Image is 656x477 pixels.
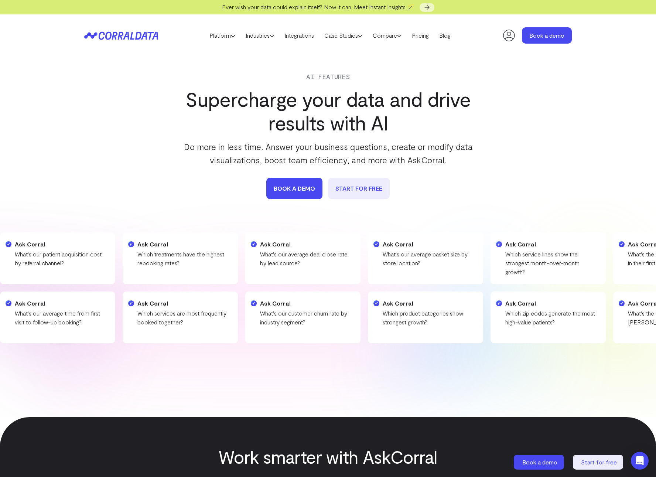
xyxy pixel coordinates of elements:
a: Integrations [279,30,319,41]
h4: Ask Corral [260,240,353,249]
a: Book a demo [514,455,566,470]
h4: Ask Corral [145,299,238,308]
h4: Ask Corral [137,240,230,249]
a: Blog [434,30,456,41]
h4: Ask Corral [390,299,483,308]
a: Case Studies [319,30,368,41]
a: Industries [240,30,279,41]
a: Platform [204,30,240,41]
h4: Ask Corral [513,299,606,308]
div: AI Features [177,71,479,82]
p: What's our inventory turnover rate by category? [390,309,483,327]
h4: Ask Corral [383,240,476,249]
p: What's our customer acquisition cost trend over time? [22,309,115,327]
p: Which service lines show the strongest month-over-month growth? [505,250,598,276]
a: book a demo [266,178,322,199]
span: Start for free [581,459,617,466]
h4: Ask Corral [15,240,108,249]
h2: Work smarter with AskCorral [84,447,572,467]
a: Compare [368,30,407,41]
h1: Supercharge your data and drive results with AI [177,87,479,134]
h4: Ask Corral [22,299,115,308]
p: What's our sales cycle duration by product type? [267,309,361,327]
p: What's our average deal close rate by lead source? [260,250,353,268]
div: Open Intercom Messenger [631,452,649,470]
a: START FOR FREE [328,178,390,199]
p: Do more in less time. Answer your business questions, create or modify data visualizations, boost... [177,140,479,167]
p: What's our average basket size by store location? [383,250,476,268]
p: What's our patient acquisition cost by referral channel? [15,250,108,268]
h4: Ask Corral [267,299,361,308]
a: Book a demo [522,27,572,44]
span: Book a demo [522,459,557,466]
h4: Ask Corral [505,240,598,249]
p: How do referral patterns vary by location? [513,309,606,327]
p: Which treatments have the highest rebooking rates? [137,250,230,268]
span: Ever wish your data could explain itself? Now it can. Meet Instant Insights 🪄 [222,3,414,10]
a: Pricing [407,30,434,41]
a: Start for free [573,455,625,470]
p: Which treatment packages drive highest revenue? [145,309,238,327]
